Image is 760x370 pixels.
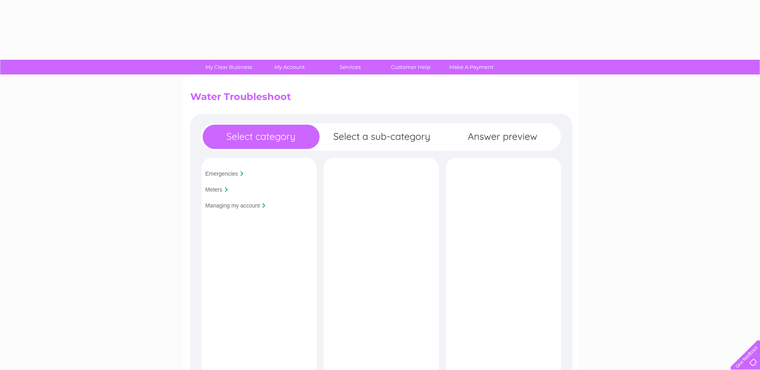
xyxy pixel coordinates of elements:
a: My Clear Business [196,60,262,74]
input: Meters [205,186,223,193]
h2: Water Troubleshoot [190,91,570,106]
input: Emergencies [205,170,238,177]
a: Services [317,60,383,74]
a: Customer Help [378,60,444,74]
a: Make A Payment [438,60,504,74]
input: Managing my account [205,202,260,209]
a: My Account [257,60,322,74]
